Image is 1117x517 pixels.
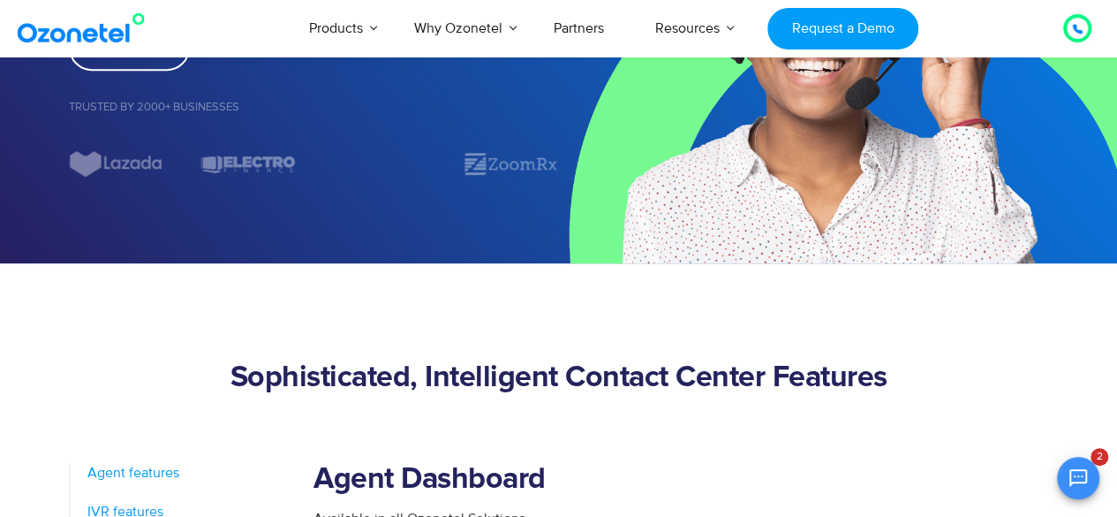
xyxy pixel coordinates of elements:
[69,148,165,179] div: 6 / 7
[200,148,296,179] img: electro
[87,462,297,483] a: Agent features
[87,462,179,483] span: Agent features
[69,148,559,179] div: Image Carousel
[331,154,427,175] div: 1 / 7
[69,102,559,113] h5: Trusted by 2000+ Businesses
[313,462,1049,498] h2: Agent Dashboard
[1091,448,1108,466] span: 2
[463,148,559,179] div: 2 / 7
[767,8,918,49] a: Request a Demo
[1057,457,1099,499] button: Open chat
[463,148,559,179] img: zoomrx
[69,361,1049,396] h2: Sophisticated, Intelligent Contact Center Features
[69,148,165,179] img: Lazada
[200,148,296,179] div: 7 / 7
